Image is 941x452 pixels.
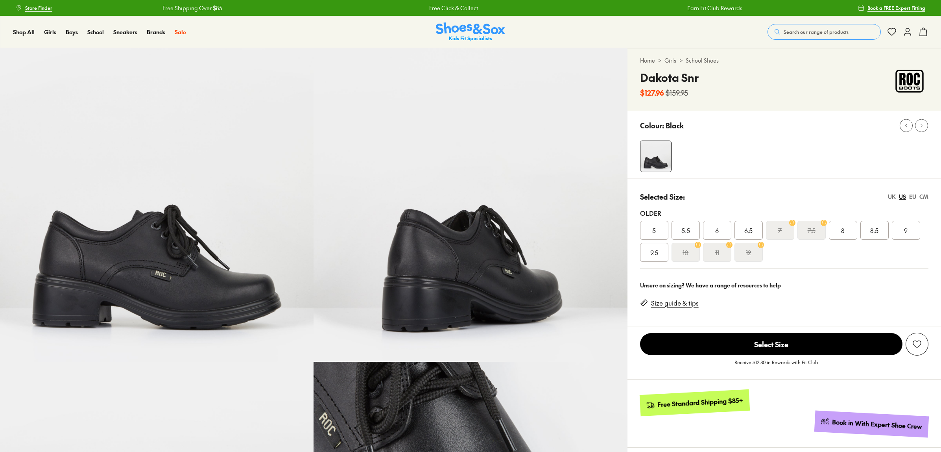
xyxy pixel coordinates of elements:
p: Black [666,120,684,131]
a: Brands [147,28,165,36]
span: 5.5 [681,226,690,235]
a: Sale [175,28,186,36]
span: 9 [904,226,908,235]
div: Older [640,208,928,218]
span: Select Size [640,333,902,355]
p: Colour: [640,120,664,131]
span: 8.5 [870,226,878,235]
s: 12 [746,248,751,257]
button: Search our range of products [768,24,881,40]
span: Book a FREE Expert Fitting [867,4,925,11]
a: School Shoes [686,56,719,65]
a: Shoes & Sox [436,22,505,42]
span: 6 [715,226,719,235]
p: Selected Size: [640,191,685,202]
span: 9.5 [650,248,658,257]
div: Book in With Expert Shoe Crew [832,418,923,431]
s: 7 [778,226,782,235]
img: 12_1 [314,48,627,362]
span: 6.5 [744,226,753,235]
a: Girls [44,28,56,36]
a: Free Click & Collect [428,4,477,12]
a: Book a FREE Expert Fitting [858,1,925,15]
a: School [87,28,104,36]
button: Add to Wishlist [906,333,928,356]
div: US [899,193,906,201]
img: Vendor logo [891,69,928,93]
span: Search our range of products [784,28,849,35]
a: Girls [664,56,676,65]
s: 10 [683,248,688,257]
a: Boys [66,28,78,36]
a: Earn Fit Club Rewards [686,4,741,12]
button: Select Size [640,333,902,356]
div: Unsure on sizing? We have a range of resources to help [640,281,928,289]
div: EU [909,193,916,201]
s: 11 [715,248,719,257]
p: Receive $12.80 in Rewards with Fit Club [734,359,818,373]
s: $159.95 [666,87,688,98]
div: CM [919,193,928,201]
h4: Dakota Snr [640,69,699,86]
b: $127.96 [640,87,664,98]
a: Store Finder [16,1,52,15]
img: 11_1 [640,141,671,172]
a: Book in With Expert Shoe Crew [814,411,929,438]
span: Store Finder [25,4,52,11]
a: Free Standard Shipping $85+ [639,389,749,416]
span: 8 [841,226,845,235]
s: 7.5 [808,226,816,235]
div: Free Standard Shipping $85+ [657,396,743,409]
span: 5 [652,226,656,235]
a: Free Shipping Over $85 [161,4,221,12]
a: Size guide & tips [651,299,699,308]
a: Sneakers [113,28,137,36]
a: Home [640,56,655,65]
a: Shop All [13,28,35,36]
img: SNS_Logo_Responsive.svg [436,22,505,42]
div: > > [640,56,928,65]
div: UK [888,193,896,201]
